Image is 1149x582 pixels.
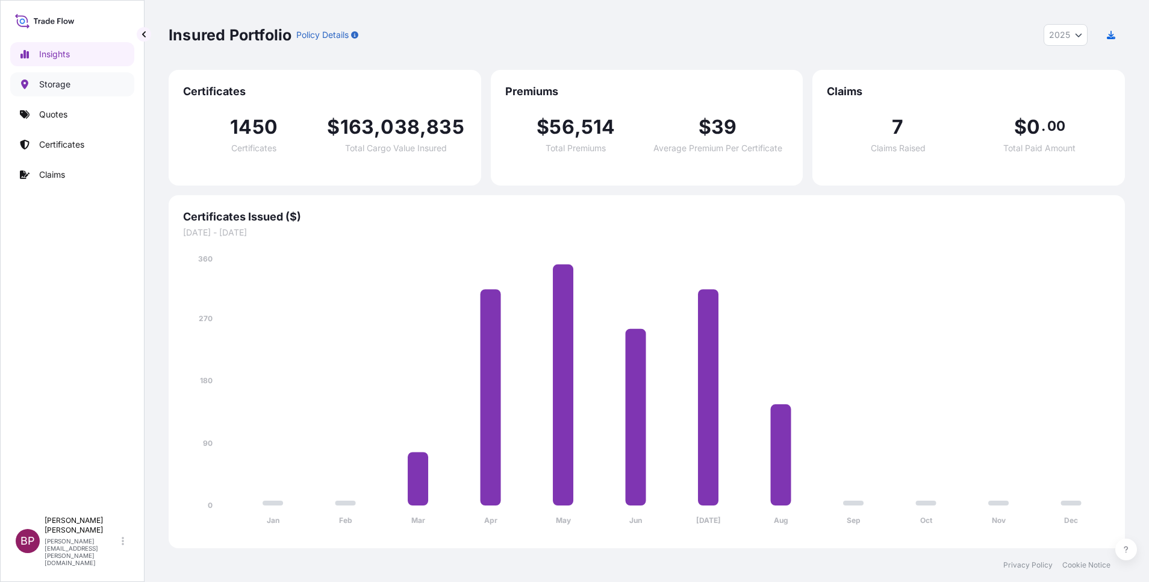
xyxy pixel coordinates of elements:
[39,78,70,90] p: Storage
[1003,144,1076,152] span: Total Paid Amount
[169,25,291,45] p: Insured Portfolio
[10,163,134,187] a: Claims
[339,516,352,525] tspan: Feb
[1003,560,1053,570] a: Privacy Policy
[231,144,276,152] span: Certificates
[699,117,711,137] span: $
[420,117,426,137] span: ,
[1062,560,1110,570] a: Cookie Notice
[39,139,84,151] p: Certificates
[374,117,381,137] span: ,
[340,117,375,137] span: 163
[10,102,134,127] a: Quotes
[1049,29,1070,41] span: 2025
[1027,117,1040,137] span: 0
[208,501,213,510] tspan: 0
[426,117,464,137] span: 835
[629,516,642,525] tspan: Jun
[774,516,788,525] tspan: Aug
[39,48,70,60] p: Insights
[10,72,134,96] a: Storage
[696,516,721,525] tspan: [DATE]
[39,169,65,181] p: Claims
[653,144,782,152] span: Average Premium Per Certificate
[574,117,581,137] span: ,
[198,254,213,263] tspan: 360
[581,117,615,137] span: 514
[711,117,736,137] span: 39
[267,516,279,525] tspan: Jan
[505,84,789,99] span: Premiums
[296,29,349,41] p: Policy Details
[1041,121,1045,131] span: .
[183,210,1110,224] span: Certificates Issued ($)
[327,117,340,137] span: $
[45,516,119,535] p: [PERSON_NAME] [PERSON_NAME]
[45,537,119,566] p: [PERSON_NAME][EMAIL_ADDRESS][PERSON_NAME][DOMAIN_NAME]
[537,117,549,137] span: $
[10,133,134,157] a: Certificates
[1064,516,1078,525] tspan: Dec
[1044,24,1088,46] button: Year Selector
[199,314,213,323] tspan: 270
[10,42,134,66] a: Insights
[871,144,926,152] span: Claims Raised
[1047,121,1065,131] span: 00
[39,108,67,120] p: Quotes
[345,144,447,152] span: Total Cargo Value Insured
[847,516,861,525] tspan: Sep
[183,227,1110,239] span: [DATE] - [DATE]
[411,516,425,525] tspan: Mar
[992,516,1006,525] tspan: Nov
[920,516,933,525] tspan: Oct
[892,117,903,137] span: 7
[381,117,420,137] span: 038
[183,84,467,99] span: Certificates
[549,117,574,137] span: 56
[827,84,1110,99] span: Claims
[200,376,213,385] tspan: 180
[484,516,497,525] tspan: Apr
[1014,117,1027,137] span: $
[20,535,35,547] span: BP
[230,117,278,137] span: 1450
[546,144,606,152] span: Total Premiums
[203,439,213,448] tspan: 90
[556,516,571,525] tspan: May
